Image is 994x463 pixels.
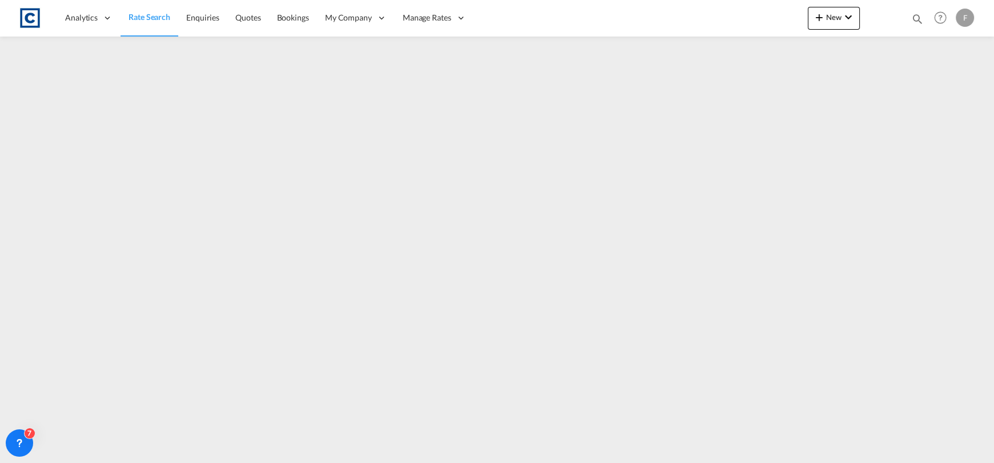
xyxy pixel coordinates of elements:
[403,12,451,23] span: Manage Rates
[277,13,309,22] span: Bookings
[931,8,950,27] span: Help
[931,8,956,29] div: Help
[17,5,43,31] img: 1fdb9190129311efbfaf67cbb4249bed.jpeg
[808,7,860,30] button: icon-plus 400-fgNewicon-chevron-down
[956,9,974,27] div: F
[235,13,260,22] span: Quotes
[325,12,372,23] span: My Company
[812,10,826,24] md-icon: icon-plus 400-fg
[186,13,219,22] span: Enquiries
[911,13,924,30] div: icon-magnify
[129,12,170,22] span: Rate Search
[65,12,98,23] span: Analytics
[812,13,855,22] span: New
[911,13,924,25] md-icon: icon-magnify
[841,10,855,24] md-icon: icon-chevron-down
